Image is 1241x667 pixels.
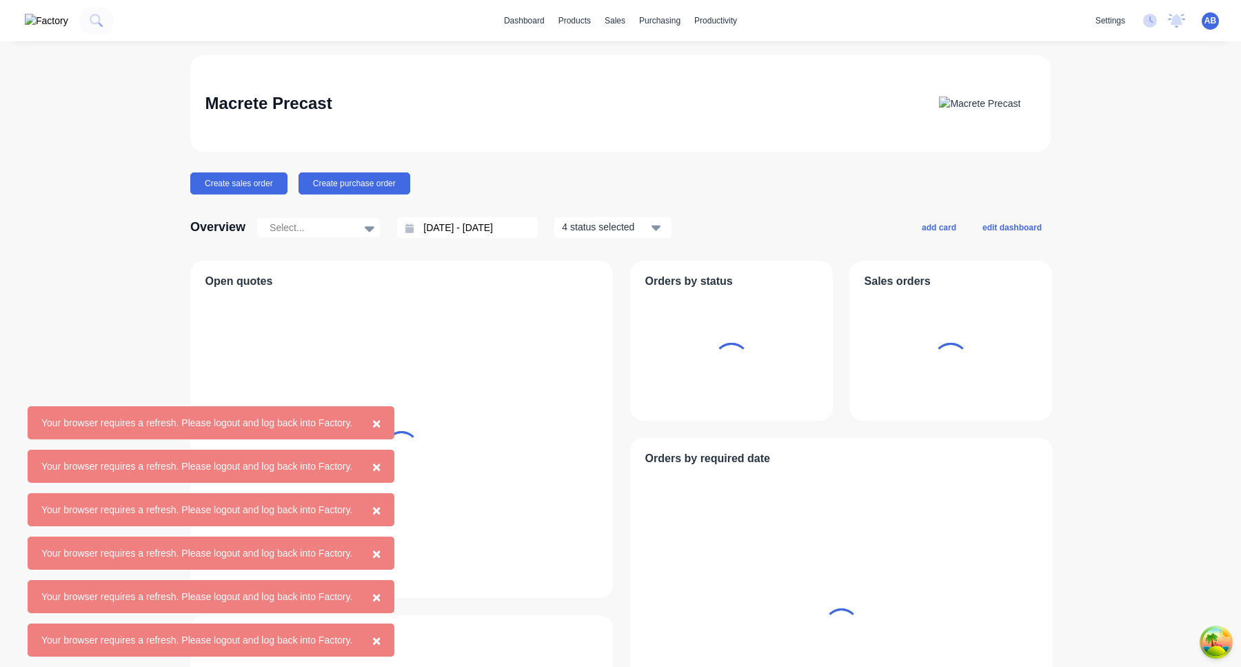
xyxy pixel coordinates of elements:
button: Close [359,406,394,439]
button: add card [913,218,965,236]
span: × [372,415,381,431]
button: Create sales order [190,172,287,195]
span: Open quotes [205,273,273,290]
div: purchasing [632,10,687,31]
div: sales [598,10,632,31]
div: Overview [190,214,245,241]
button: Close [359,580,394,613]
button: Close [359,450,394,483]
button: Create purchase order [299,172,410,195]
div: Your browser requires a refresh. Please logout and log back into Factory. [41,459,352,474]
span: Sales orders [865,273,931,290]
span: Orders by status [645,273,733,290]
div: Your browser requires a refresh. Please logout and log back into Factory. [41,416,352,430]
a: dashboard [497,10,552,31]
span: × [372,459,381,475]
button: Close [359,537,394,570]
button: edit dashboard [973,218,1051,236]
img: Factory [25,14,68,28]
img: Macrete Precast [939,97,1020,111]
div: Your browser requires a refresh. Please logout and log back into Factory. [41,503,352,517]
span: × [372,546,381,561]
div: products [552,10,598,31]
div: productivity [687,10,744,31]
button: Close [359,493,394,526]
div: Your browser requires a refresh. Please logout and log back into Factory. [41,546,352,561]
div: 4 status selected [562,220,649,235]
span: × [372,633,381,648]
button: 4 status selected [554,217,672,238]
div: settings [1089,10,1132,31]
div: Your browser requires a refresh. Please logout and log back into Factory. [41,633,352,648]
button: Close [359,624,394,657]
span: AB [1204,14,1216,27]
div: Macrete Precast [205,90,332,117]
button: Open Tanstack query devtools [1202,628,1230,656]
div: Your browser requires a refresh. Please logout and log back into Factory. [41,590,352,604]
span: × [372,502,381,518]
span: Orders by required date [645,450,770,467]
span: × [372,589,381,605]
